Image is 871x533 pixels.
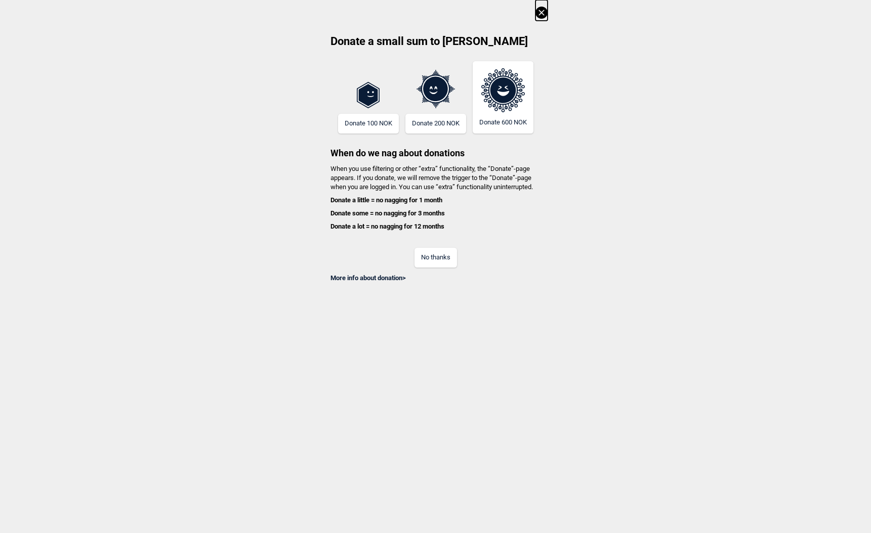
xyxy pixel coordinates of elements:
h2: Donate a small sum to [PERSON_NAME] [324,34,548,56]
h3: When do we nag about donations [324,134,548,159]
b: Donate a little = no nagging for 1 month [330,196,442,204]
button: Donate 200 NOK [405,114,466,134]
button: No thanks [414,248,457,268]
b: Donate a lot = no nagging for 12 months [330,223,444,230]
button: Donate 600 NOK [473,61,533,134]
button: Donate 100 NOK [338,114,399,134]
b: Donate some = no nagging for 3 months [330,209,445,217]
a: More info about donation> [330,274,406,282]
h4: When you use filtering or other “extra” functionality, the “Donate”-page appears. If you donate, ... [324,164,548,232]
